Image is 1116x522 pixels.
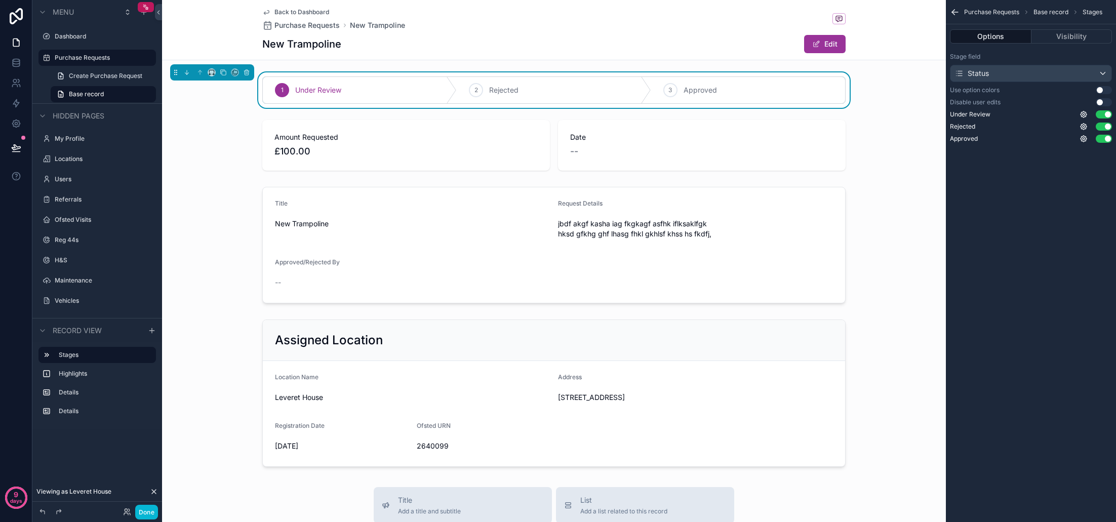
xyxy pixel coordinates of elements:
span: Create Purchase Request [69,72,142,80]
label: Users [55,175,154,183]
label: Stage field [950,53,980,61]
span: Purchase Requests [964,8,1019,16]
span: 1 [281,86,284,94]
a: New Trampoline [350,20,405,30]
a: Back to Dashboard [262,8,329,16]
label: Details [59,388,152,396]
span: Under Review [295,85,341,95]
h1: New Trampoline [262,37,341,51]
label: Highlights [59,370,152,378]
span: Under Review [950,110,990,118]
button: Options [950,29,1031,44]
label: Referrals [55,195,154,204]
label: Dashboard [55,32,154,41]
div: scrollable content [32,342,162,429]
span: Viewing as Leveret House [36,488,111,496]
span: Add a title and subtitle [398,507,461,515]
button: Edit [804,35,846,53]
label: Use option colors [950,86,1000,94]
span: Base record [69,90,104,98]
span: Rejected [950,123,975,131]
label: Vehicles [55,297,154,305]
span: Hidden pages [53,111,104,121]
label: Stages [59,351,148,359]
span: Approved [684,85,717,95]
div: Status [954,68,989,78]
label: Disable user edits [950,98,1001,106]
button: Done [135,505,158,519]
a: Purchase Requests [262,20,340,30]
a: Create Purchase Request [51,68,156,84]
label: Ofsted Visits [55,216,154,224]
label: Reg 44s [55,236,154,244]
button: Status [950,65,1112,82]
label: My Profile [55,135,154,143]
span: Title [398,495,461,505]
span: List [580,495,667,505]
span: Base record [1033,8,1068,16]
span: Menu [53,7,74,17]
span: 3 [668,86,672,94]
label: Details [59,407,152,415]
span: Back to Dashboard [274,8,329,16]
p: days [10,494,22,508]
span: 2 [474,86,478,94]
span: Approved [950,135,978,143]
button: Visibility [1031,29,1112,44]
span: Add a list related to this record [580,507,667,515]
span: Purchase Requests [274,20,340,30]
a: Base record [51,86,156,102]
label: Purchase Requests [55,54,150,62]
p: 9 [14,490,18,500]
label: Locations [55,155,154,163]
label: Maintenance [55,276,154,285]
label: H&S [55,256,154,264]
span: Rejected [489,85,519,95]
span: Stages [1083,8,1102,16]
span: Record view [53,326,102,336]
